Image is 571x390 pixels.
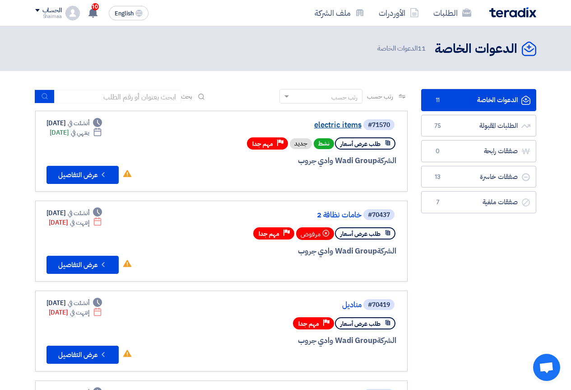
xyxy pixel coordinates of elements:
div: Open chat [533,354,560,381]
span: 10 [92,3,99,10]
button: عرض التفاصيل [46,346,119,364]
div: [DATE] [46,298,102,308]
span: الشركة [377,335,396,346]
a: خامات نظافة 2 [181,211,362,219]
span: 75 [432,122,443,131]
span: ينتهي في [71,128,89,137]
span: أنشئت في [68,208,89,218]
span: طلب عرض أسعار [340,230,381,238]
span: طلب عرض أسعار [340,140,381,148]
button: عرض التفاصيل [46,166,119,184]
div: #70419 [368,302,390,308]
div: [DATE] [49,218,102,227]
a: الطلبات المقبولة75 [421,115,536,137]
span: نشط [314,138,334,149]
a: الطلبات [426,2,478,23]
div: #71570 [368,122,390,128]
span: الشركة [377,245,396,257]
span: أنشئت في [68,298,89,308]
a: صفقات ملغية7 [421,191,536,213]
span: طلب عرض أسعار [340,320,381,328]
h2: الدعوات الخاصة [435,40,517,58]
span: 11 [418,43,426,53]
div: Wadi Group وادي جروب [179,335,396,347]
button: English [109,6,149,20]
div: [DATE] [50,128,102,137]
span: بحث [181,92,193,101]
span: إنتهت في [70,308,89,317]
div: [DATE] [46,208,102,218]
span: 11 [432,96,443,105]
div: رتب حسب [331,93,357,102]
a: ملف الشركة [307,2,371,23]
div: مرفوض [296,227,334,240]
div: Wadi Group وادي جروب [179,245,396,257]
div: Wadi Group وادي جروب [179,155,396,167]
span: الدعوات الخاصة [377,43,427,54]
a: electric items [181,121,362,129]
span: الشركة [377,155,396,166]
span: أنشئت في [68,118,89,128]
a: صفقات رابحة0 [421,140,536,162]
a: الدعوات الخاصة11 [421,89,536,111]
span: مهم جدا [259,230,279,238]
div: [DATE] [46,118,102,128]
img: profile_test.png [65,6,80,20]
a: صفقات خاسرة13 [421,166,536,188]
span: 0 [432,147,443,156]
a: مناديل [181,301,362,309]
div: [DATE] [49,308,102,317]
span: English [115,10,134,17]
span: 7 [432,198,443,207]
span: مهم جدا [298,320,319,328]
div: Shaimaa [35,14,62,19]
input: ابحث بعنوان أو رقم الطلب [55,90,181,103]
span: 13 [432,173,443,182]
div: جديد [290,138,312,149]
span: رتب حسب [367,92,393,101]
div: #70437 [368,212,390,218]
img: Teradix logo [489,7,536,18]
a: الأوردرات [371,2,426,23]
span: مهم جدا [252,140,273,148]
div: الحساب [42,7,62,14]
span: إنتهت في [70,218,89,227]
button: عرض التفاصيل [46,256,119,274]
